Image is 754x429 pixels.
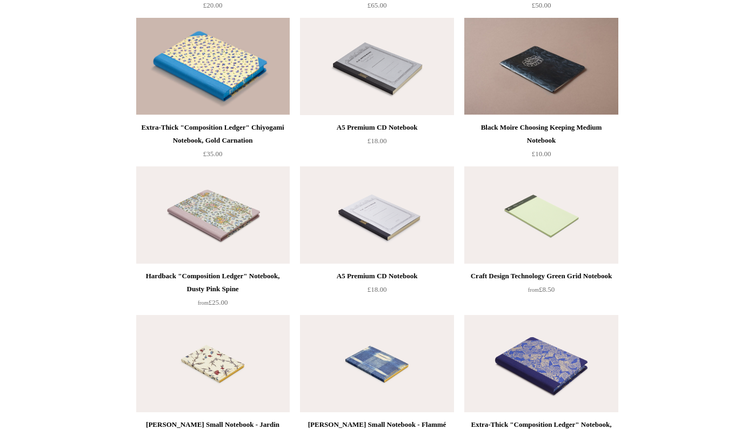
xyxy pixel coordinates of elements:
[300,166,453,264] a: A5 Premium CD Notebook A5 Premium CD Notebook
[368,1,387,9] span: £65.00
[368,285,387,293] span: £18.00
[136,18,290,115] img: Extra-Thick "Composition Ledger" Chiyogami Notebook, Gold Carnation
[203,1,223,9] span: £20.00
[532,150,551,158] span: £10.00
[136,18,290,115] a: Extra-Thick "Composition Ledger" Chiyogami Notebook, Gold Carnation Extra-Thick "Composition Ledg...
[528,285,555,293] span: £8.50
[300,315,453,412] img: Antoinette Poisson Small Notebook - Flammé Indigo
[464,315,618,412] img: Extra-Thick "Composition Ledger" Notebook, Chiyogami Notebook, Book On Book
[300,270,453,314] a: A5 Premium CD Notebook £18.00
[136,166,290,264] a: Hardback "Composition Ledger" Notebook, Dusty Pink Spine Hardback "Composition Ledger" Notebook, ...
[198,300,209,306] span: from
[464,270,618,314] a: Craft Design Technology Green Grid Notebook from£8.50
[464,121,618,165] a: Black Moire Choosing Keeping Medium Notebook £10.00
[464,18,618,115] a: Black Moire Choosing Keeping Medium Notebook Black Moire Choosing Keeping Medium Notebook
[303,121,451,134] div: A5 Premium CD Notebook
[136,315,290,412] img: Antoinette Poisson Small Notebook - Jardin D’œillets
[198,298,228,306] span: £25.00
[300,166,453,264] img: A5 Premium CD Notebook
[532,1,551,9] span: £50.00
[139,121,287,147] div: Extra-Thick "Composition Ledger" Chiyogami Notebook, Gold Carnation
[464,315,618,412] a: Extra-Thick "Composition Ledger" Notebook, Chiyogami Notebook, Book On Book Extra-Thick "Composit...
[136,166,290,264] img: Hardback "Composition Ledger" Notebook, Dusty Pink Spine
[300,18,453,115] img: A5 Premium CD Notebook
[136,270,290,314] a: Hardback "Composition Ledger" Notebook, Dusty Pink Spine from£25.00
[464,166,618,264] img: Craft Design Technology Green Grid Notebook
[136,121,290,165] a: Extra-Thick "Composition Ledger" Chiyogami Notebook, Gold Carnation £35.00
[467,270,615,283] div: Craft Design Technology Green Grid Notebook
[300,121,453,165] a: A5 Premium CD Notebook £18.00
[528,287,539,293] span: from
[300,315,453,412] a: Antoinette Poisson Small Notebook - Flammé Indigo Antoinette Poisson Small Notebook - Flammé Indigo
[467,121,615,147] div: Black Moire Choosing Keeping Medium Notebook
[303,270,451,283] div: A5 Premium CD Notebook
[203,150,223,158] span: £35.00
[136,315,290,412] a: Antoinette Poisson Small Notebook - Jardin D’œillets Antoinette Poisson Small Notebook - Jardin D...
[368,137,387,145] span: £18.00
[464,166,618,264] a: Craft Design Technology Green Grid Notebook Craft Design Technology Green Grid Notebook
[300,18,453,115] a: A5 Premium CD Notebook A5 Premium CD Notebook
[464,18,618,115] img: Black Moire Choosing Keeping Medium Notebook
[139,270,287,296] div: Hardback "Composition Ledger" Notebook, Dusty Pink Spine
